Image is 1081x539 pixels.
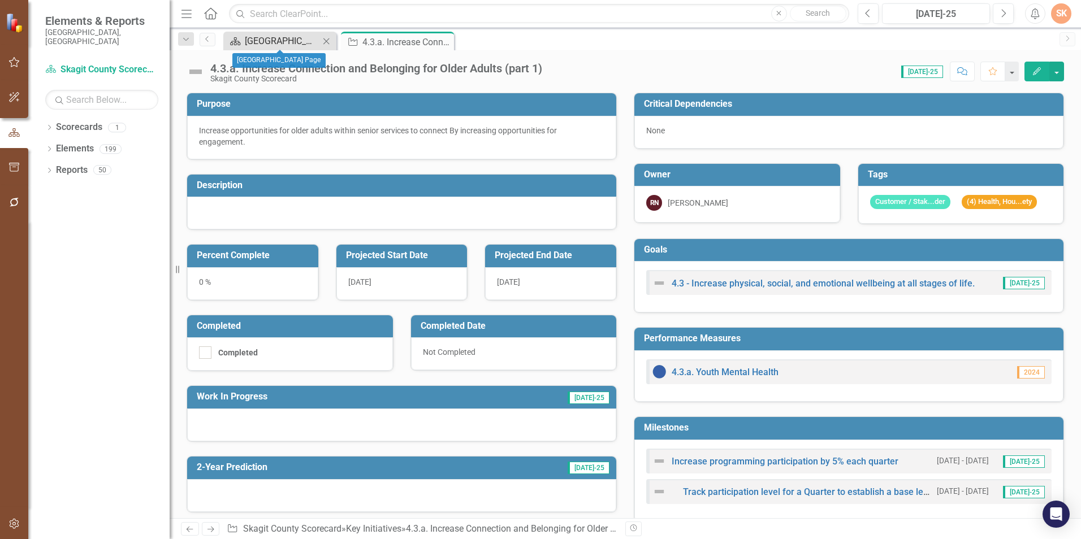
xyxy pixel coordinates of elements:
[568,392,609,404] span: [DATE]-25
[1003,486,1045,498] span: [DATE]-25
[45,14,158,28] span: Elements & Reports
[227,523,617,536] div: » »
[348,277,371,286] span: [DATE]
[421,321,611,331] h3: Completed Date
[197,99,611,109] h3: Purpose
[56,142,94,155] a: Elements
[790,6,846,21] button: Search
[644,333,1058,344] h3: Performance Measures
[346,523,401,534] a: Key Initiatives
[497,277,520,286] span: [DATE]
[937,486,989,497] small: [DATE] - [DATE]
[652,365,666,379] img: No Information
[886,7,986,21] div: [DATE]-25
[1003,455,1045,468] span: [DATE]-25
[652,485,666,498] img: Not Defined
[226,34,319,48] a: [GEOGRAPHIC_DATA] Page
[652,276,666,290] img: Not Defined
[93,166,111,175] div: 50
[187,63,205,81] img: Not Defined
[197,392,454,402] h3: Work In Progress
[210,75,542,83] div: Skagit County Scorecard
[568,462,609,474] span: [DATE]-25
[937,455,989,466] small: [DATE] - [DATE]
[229,4,849,24] input: Search ClearPoint...
[1003,277,1045,289] span: [DATE]-25
[245,34,319,48] div: [GEOGRAPHIC_DATA] Page
[646,125,1052,136] div: None
[187,267,318,300] div: 0 %
[45,90,158,110] input: Search Below...
[806,8,830,18] span: Search
[1017,366,1045,379] span: 2024
[868,169,1058,180] h3: Tags
[197,250,313,260] h3: Percent Complete
[199,125,604,147] div: Increase opportunities for older adults within senior services to connect By increasing opportuni...
[197,462,454,472] h3: 2-Year Prediction
[672,456,898,467] a: Increase programming participation by 5% each quarter
[672,278,975,289] a: 4.3 - Increase physical, social, and emotional wellbeing at all stages of life.
[5,12,26,33] img: ClearPoint Strategy
[45,28,158,46] small: [GEOGRAPHIC_DATA], [GEOGRAPHIC_DATA]
[232,53,326,68] div: [GEOGRAPHIC_DATA] Page
[644,169,834,180] h3: Owner
[962,195,1037,209] span: (4) Health, Hou...ety
[668,197,728,208] div: [PERSON_NAME]
[45,63,158,76] a: Skagit County Scorecard
[882,3,990,24] button: [DATE]-25
[646,195,662,211] div: RN
[108,123,126,132] div: 1
[683,486,935,497] a: Track participation level for a Quarter to establish a base level
[406,523,667,534] div: 4.3.a. Increase Connection and Belonging for Older Adults (part 1)
[346,250,462,260] h3: Projected Start Date
[644,423,1058,433] h3: Milestones
[901,66,943,78] span: [DATE]-25
[362,35,451,49] div: 4.3.a. Increase Connection and Belonging for Older Adults (part 1)
[197,321,387,331] h3: Completed
[210,62,542,75] div: 4.3.a. Increase Connection and Belonging for Older Adults (part 1)
[672,367,779,377] a: 4.3.a. Youth Mental Health
[411,337,617,370] div: Not Completed
[644,245,1058,255] h3: Goals
[652,454,666,468] img: Not Defined
[197,180,611,190] h3: Description
[644,99,1058,109] h3: Critical Dependencies
[100,144,122,154] div: 199
[56,164,88,177] a: Reports
[1051,3,1071,24] button: SK
[870,195,950,209] span: Customer / Stak...der
[1043,501,1070,528] div: Open Intercom Messenger
[243,523,341,534] a: Skagit County Scorecard
[56,121,102,134] a: Scorecards
[495,250,611,260] h3: Projected End Date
